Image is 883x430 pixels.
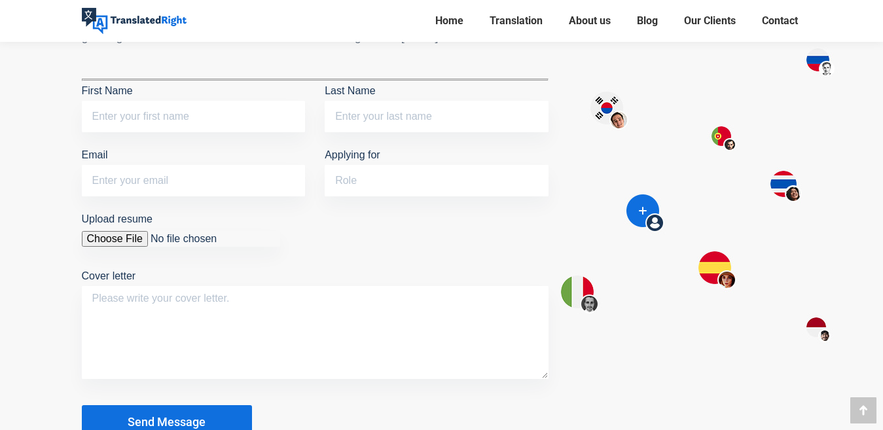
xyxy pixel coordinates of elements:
span: About us [569,14,611,27]
textarea: Cover letter [82,286,549,379]
a: Translation [486,12,547,30]
a: Contact [758,12,802,30]
span: Home [435,14,463,27]
input: Last Name [325,101,549,132]
span: Send Message [128,416,206,429]
input: Upload resume [82,231,280,247]
input: Email [82,165,306,196]
label: First Name [82,85,306,122]
label: Upload resume [82,213,280,244]
label: Email [82,149,306,186]
label: Applying for [325,149,549,186]
label: Last Name [325,85,549,122]
input: Applying for [325,165,549,196]
span: Blog [637,14,658,27]
a: Our Clients [680,12,740,30]
label: Cover letter [82,270,549,301]
input: First Name [82,101,306,132]
a: About us [565,12,615,30]
a: Home [431,12,467,30]
span: Contact [762,14,798,27]
a: Blog [633,12,662,30]
img: Translated Right [82,8,187,34]
span: Our Clients [684,14,736,27]
span: Translation [490,14,543,27]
